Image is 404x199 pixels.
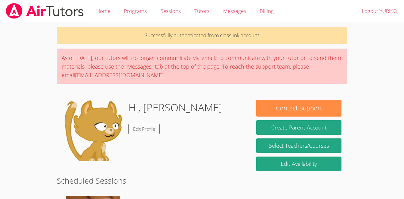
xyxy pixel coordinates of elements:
h2: Scheduled Sessions [57,175,348,186]
img: default.png [62,100,124,161]
a: Edit Availability [256,157,341,171]
span: Messages [223,7,246,14]
p: Successfully authenticated from classlink account [57,27,348,44]
button: Contact Support [256,100,341,117]
a: Select Teachers/Courses [256,138,341,153]
button: Create Parent Account [256,120,341,135]
img: airtutors_banner-c4298cdbf04f3fff15de1276eac7730deb9818008684d7c2e4769d2f7ddbe033.png [5,3,84,19]
a: Edit Profile [128,124,160,134]
div: As of [DATE], our tutors will no longer communicate via email. To communicate with your tutor or ... [57,49,348,84]
h1: Hi, [PERSON_NAME] [128,100,222,115]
